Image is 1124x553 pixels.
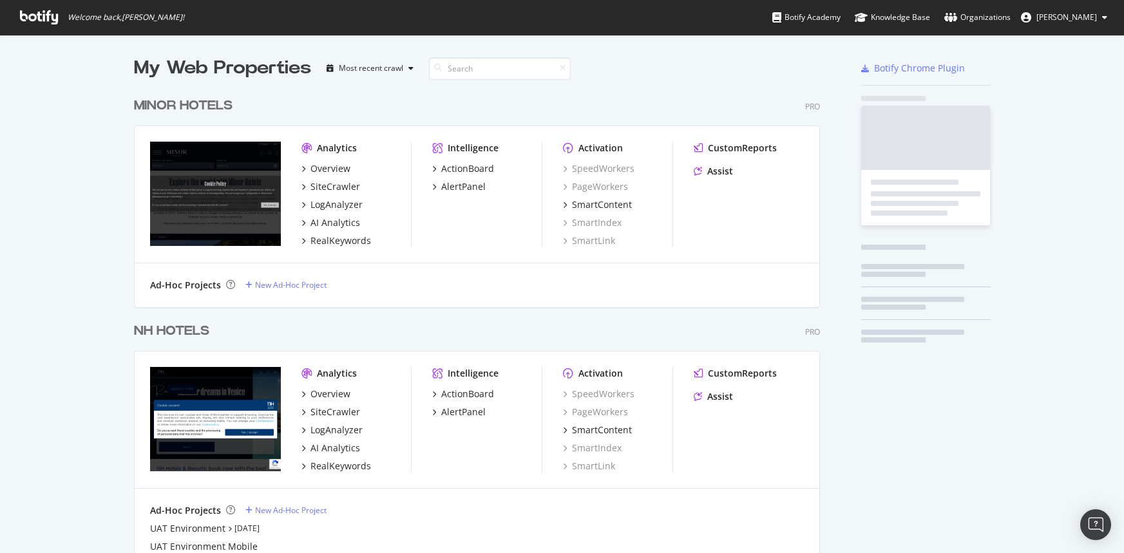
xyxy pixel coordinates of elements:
[150,279,221,292] div: Ad-Hoc Projects
[134,97,238,115] a: MINOR HOTELS
[255,279,327,290] div: New Ad-Hoc Project
[301,388,350,400] a: Overview
[694,142,777,155] a: CustomReports
[572,198,632,211] div: SmartContent
[578,142,623,155] div: Activation
[255,505,327,516] div: New Ad-Hoc Project
[245,505,327,516] a: New Ad-Hoc Project
[563,388,634,400] a: SpeedWorkers
[707,165,733,178] div: Assist
[150,504,221,517] div: Ad-Hoc Projects
[448,367,499,380] div: Intelligence
[563,234,615,247] a: SmartLink
[694,390,733,403] a: Assist
[310,180,360,193] div: SiteCrawler
[301,216,360,229] a: AI Analytics
[448,142,499,155] div: Intelligence
[441,162,494,175] div: ActionBoard
[563,162,634,175] a: SpeedWorkers
[301,406,360,418] a: SiteCrawler
[150,142,281,246] img: https://www.minorhotels.com
[563,460,615,473] a: SmartLink
[150,540,258,553] a: UAT Environment Mobile
[694,367,777,380] a: CustomReports
[68,12,184,23] span: Welcome back, [PERSON_NAME] !
[563,406,628,418] a: PageWorkers
[301,162,350,175] a: Overview
[708,367,777,380] div: CustomReports
[310,234,371,247] div: RealKeywords
[572,424,632,436] div: SmartContent
[1036,12,1097,23] span: Ruth Franco
[855,11,930,24] div: Knowledge Base
[245,279,327,290] a: New Ad-Hoc Project
[310,198,363,211] div: LogAnalyzer
[321,58,419,79] button: Most recent crawl
[301,234,371,247] a: RealKeywords
[310,162,350,175] div: Overview
[310,406,360,418] div: SiteCrawler
[432,388,494,400] a: ActionBoard
[134,97,233,115] div: MINOR HOTELS
[861,62,965,75] a: Botify Chrome Plugin
[441,406,486,418] div: AlertPanel
[317,367,357,380] div: Analytics
[301,442,360,455] a: AI Analytics
[150,367,281,471] img: www.nh-hotels.com
[563,424,632,436] a: SmartContent
[772,11,841,24] div: Botify Academy
[432,406,486,418] a: AlertPanel
[301,180,360,193] a: SiteCrawler
[339,64,403,72] div: Most recent crawl
[234,523,260,534] a: [DATE]
[563,442,622,455] a: SmartIndex
[694,165,733,178] a: Assist
[432,180,486,193] a: AlertPanel
[563,198,632,211] a: SmartContent
[310,442,360,455] div: AI Analytics
[301,424,363,436] a: LogAnalyzer
[805,101,820,112] div: Pro
[578,367,623,380] div: Activation
[944,11,1011,24] div: Organizations
[317,142,357,155] div: Analytics
[1080,509,1111,540] div: Open Intercom Messenger
[134,55,311,81] div: My Web Properties
[874,62,965,75] div: Botify Chrome Plugin
[432,162,494,175] a: ActionBoard
[310,424,363,436] div: LogAnalyzer
[563,216,622,229] a: SmartIndex
[301,460,371,473] a: RealKeywords
[301,198,363,211] a: LogAnalyzer
[310,460,371,473] div: RealKeywords
[310,388,350,400] div: Overview
[1011,7,1118,28] button: [PERSON_NAME]
[708,142,777,155] div: CustomReports
[150,522,225,535] a: UAT Environment
[805,326,820,337] div: Pro
[441,180,486,193] div: AlertPanel
[134,322,209,341] div: NH HOTELS
[563,180,628,193] a: PageWorkers
[310,216,360,229] div: AI Analytics
[707,390,733,403] div: Assist
[134,322,214,341] a: NH HOTELS
[441,388,494,400] div: ActionBoard
[429,57,571,80] input: Search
